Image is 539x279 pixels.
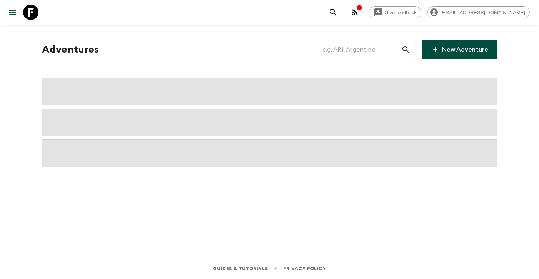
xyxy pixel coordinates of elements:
[317,39,401,60] input: e.g. AR1, Argentina
[213,264,268,273] a: Guides & Tutorials
[42,42,99,57] h1: Adventures
[283,264,326,273] a: Privacy Policy
[422,40,497,59] a: New Adventure
[436,10,529,15] span: [EMAIL_ADDRESS][DOMAIN_NAME]
[380,10,421,15] span: Give feedback
[369,6,421,18] a: Give feedback
[325,5,341,20] button: search adventures
[427,6,530,18] div: [EMAIL_ADDRESS][DOMAIN_NAME]
[5,5,20,20] button: menu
